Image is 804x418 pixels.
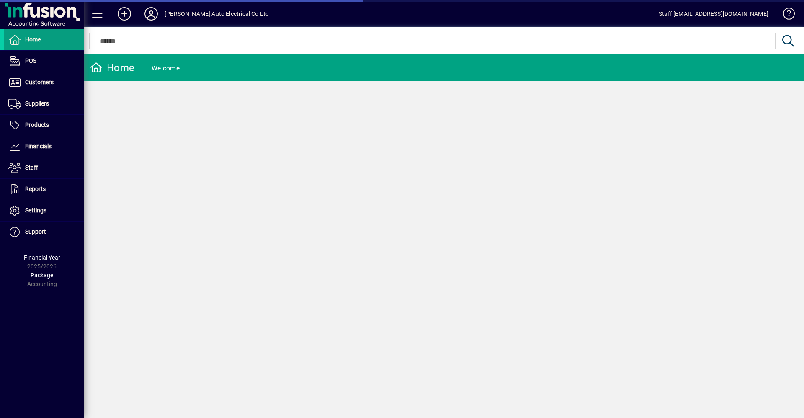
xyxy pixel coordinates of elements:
[4,200,84,221] a: Settings
[90,61,134,75] div: Home
[659,7,768,21] div: Staff [EMAIL_ADDRESS][DOMAIN_NAME]
[25,36,41,43] span: Home
[4,179,84,200] a: Reports
[25,186,46,192] span: Reports
[25,79,54,85] span: Customers
[25,164,38,171] span: Staff
[24,254,60,261] span: Financial Year
[25,121,49,128] span: Products
[25,100,49,107] span: Suppliers
[25,228,46,235] span: Support
[4,115,84,136] a: Products
[138,6,165,21] button: Profile
[152,62,180,75] div: Welcome
[4,72,84,93] a: Customers
[4,136,84,157] a: Financials
[25,207,46,214] span: Settings
[4,157,84,178] a: Staff
[111,6,138,21] button: Add
[25,143,52,150] span: Financials
[777,2,794,29] a: Knowledge Base
[25,57,36,64] span: POS
[4,222,84,243] a: Support
[4,51,84,72] a: POS
[165,7,269,21] div: [PERSON_NAME] Auto Electrical Co Ltd
[4,93,84,114] a: Suppliers
[31,272,53,279] span: Package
